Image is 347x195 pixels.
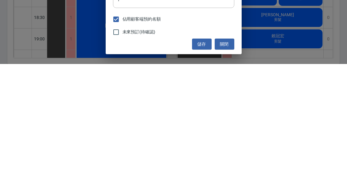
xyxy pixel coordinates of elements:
label: 備註 [117,77,124,81]
div: 30分鐘 [113,58,234,74]
span: 佔用顧客端預約名額 [123,147,161,153]
label: 服務人員姓名/編號 [117,34,144,39]
button: 儲存 [192,170,212,181]
label: 服務時長 [117,55,130,60]
span: 未來預訂(待確認) [123,160,156,166]
label: 提前通知天數 [117,120,137,124]
button: 關閉 [215,170,234,181]
label: 顧客姓名/手機號碼/編號 [117,13,152,17]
